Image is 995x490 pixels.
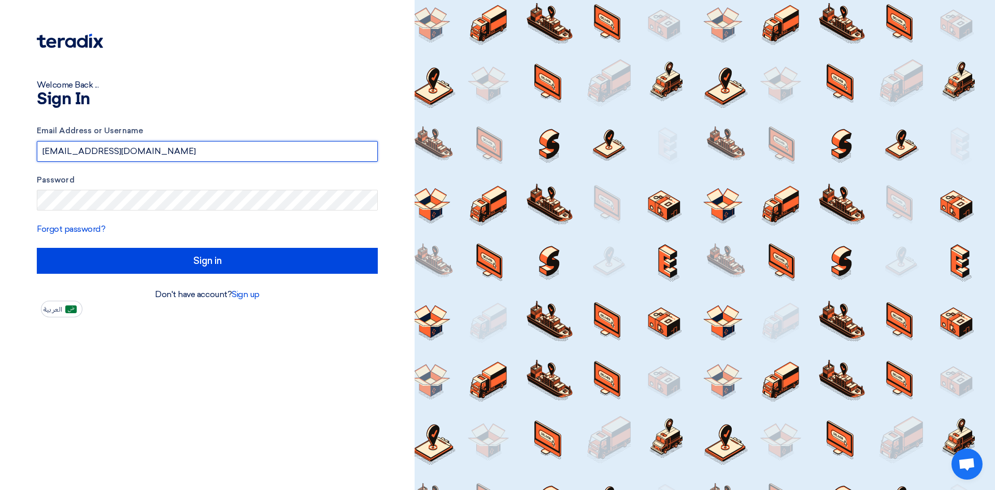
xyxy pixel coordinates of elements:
[37,224,105,234] a: Forgot password?
[65,305,77,313] img: ar-AR.png
[37,125,378,137] label: Email Address or Username
[37,248,378,274] input: Sign in
[37,141,378,162] input: Enter your business email or username
[37,34,103,48] img: Teradix logo
[44,306,62,313] span: العربية
[951,449,983,480] a: Open chat
[37,288,378,301] div: Don't have account?
[232,289,260,299] a: Sign up
[37,91,378,108] h1: Sign In
[37,174,378,186] label: Password
[37,79,378,91] div: Welcome Back ...
[41,301,82,317] button: العربية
